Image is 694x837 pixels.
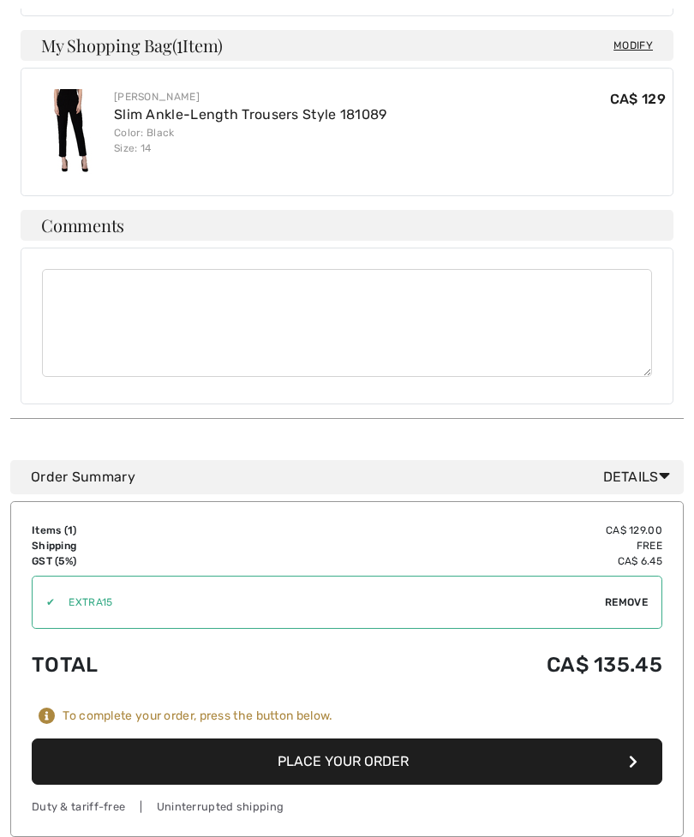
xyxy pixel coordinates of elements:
[613,37,653,54] span: Modify
[114,125,387,156] div: Color: Black Size: 14
[114,89,387,105] div: [PERSON_NAME]
[55,577,605,628] input: Promo code
[261,538,662,553] td: Free
[261,636,662,694] td: CA$ 135.45
[21,210,673,241] h4: Comments
[32,798,662,815] div: Duty & tariff-free | Uninterrupted shipping
[21,30,673,61] h4: My Shopping Bag
[32,523,261,538] td: Items ( )
[32,538,261,553] td: Shipping
[42,269,652,377] textarea: Comments
[68,524,73,536] span: 1
[610,91,666,107] span: CA$ 129
[31,467,677,487] div: Order Summary
[603,467,677,487] span: Details
[261,523,662,538] td: CA$ 129.00
[32,553,261,569] td: GST (5%)
[176,33,182,56] span: 1
[605,595,648,610] span: Remove
[33,595,55,610] div: ✔
[114,106,387,123] a: Slim Ankle-Length Trousers Style 181089
[63,708,332,724] div: To complete your order, press the button below.
[172,33,223,57] span: ( Item)
[32,636,261,694] td: Total
[32,738,662,785] button: Place Your Order
[261,553,662,569] td: CA$ 6.45
[37,89,105,175] img: Slim Ankle-Length Trousers Style 181089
